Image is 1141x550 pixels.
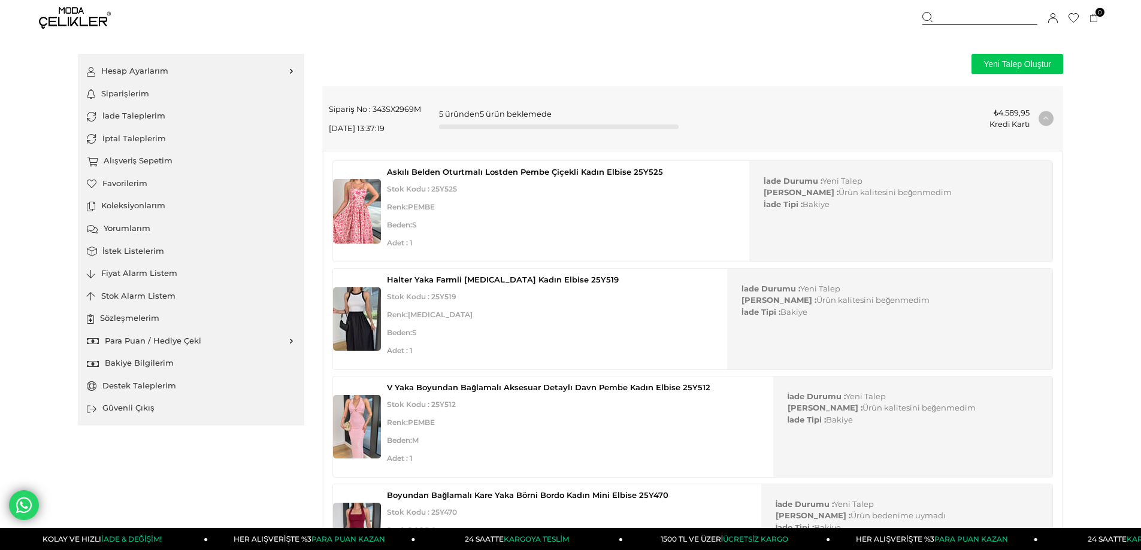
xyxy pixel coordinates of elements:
[387,490,668,500] div: Boyundan Bağlamalı Kare Yaka Börni Bordo Kadın Mini Elbise 25Y470
[387,202,663,212] p: Renk:PEMBE
[788,391,846,401] b: İade Durumu :
[742,307,780,317] b: İade Tipi :
[387,417,710,428] p: Renk:PEMBE
[764,176,822,186] b: İade Durumu :
[387,291,619,302] p: Stok Kodu : 25Y519
[830,528,1037,550] a: HER ALIŞVERİŞTE %3PARA PUAN KAZAN
[971,54,1063,74] button: Yeni Talep Oluştur
[387,238,663,248] p: Adet : 1
[87,105,295,127] a: İade Taleplerim
[776,522,1038,534] span: Bakiye
[776,510,1038,522] span: Ürün bedenime uymadı
[788,402,1038,414] span: Ürün kalitesini beğenmedim
[387,275,619,284] div: Halter Yaka Farmli [MEDICAL_DATA] Kadın Elbise 25Y519
[1,528,208,550] a: KOLAY VE HIZLIİADE & DEĞİŞİM!
[764,187,839,197] b: [PERSON_NAME] :
[764,187,1038,199] span: Ürün kalitesini beğenmedim
[387,327,619,338] p: Beden:S
[723,534,788,543] span: ÜCRETSİZ KARGO
[788,414,1038,426] span: Bakiye
[387,382,710,392] div: V Yaka Boyundan Bağlamalı Aksesuar Detaylı Davn Pembe Kadın Elbise 25Y512
[742,294,1038,306] span: Ürün kalitesini beğenmedim
[101,534,161,543] span: İADE & DEĞİŞİM!
[87,330,295,353] a: Para Puan / Hediye Çeki
[788,415,827,424] b: İade Tipi :
[776,511,851,520] b: [PERSON_NAME] :
[776,499,1038,511] span: Yeni Talep
[989,118,1030,130] div: Kredi Kartı
[87,352,295,375] a: Bakiye Bilgilerim
[87,307,295,330] a: Sözleşmelerim
[87,217,295,240] a: Yorumlarım
[776,499,834,509] b: İade Durumu :
[329,104,420,115] p: Sipariş No : 343SX2969M
[333,287,381,351] img: Halter Yaka Farmli Beyaz Kadın Elbise 25Y519
[480,110,552,118] span: 5 ürün beklemede
[87,285,295,308] a: Stok Alarm Listem
[87,195,295,217] a: Koleksiyonlarım
[333,179,381,244] img: Askılı Belden Oturtmalı Lostden Pembe Çiçekli Kadın Elbise 25Y525
[387,525,668,536] p: Renk:BORDO
[311,534,385,543] span: PARA PUAN KAZAN
[87,240,295,263] a: İstek Listelerim
[333,395,381,458] img: V Yaka Boyundan Bağlamalı Aksesuar Detaylı Davn Pembe Kadın Elbise 25Y512
[87,150,295,172] a: Alışveriş Sepetim
[764,175,1038,187] span: Yeni Talep
[416,528,623,550] a: 24 SAATTEKARGOYA TESLİM
[742,283,1038,295] span: Yeni Talep
[387,399,710,410] p: Stok Kodu : 25Y512
[742,295,816,305] b: [PERSON_NAME] :
[87,262,295,285] a: Fiyat Alarm Listem
[1089,14,1098,23] a: 0
[39,7,111,29] img: logo
[329,123,420,134] p: [DATE] 13:37:19
[87,172,295,195] a: Favorilerim
[87,60,295,83] a: Hesap Ayarlarım
[387,345,619,356] p: Adet : 1
[208,528,415,550] a: HER ALIŞVERİŞTE %3PARA PUAN KAZAN
[439,108,679,129] div: 5 üründen
[788,391,1038,403] span: Yeni Talep
[87,375,295,397] a: Destek Taleplerim
[764,199,1038,211] span: Bakiye
[387,453,710,464] p: Adet : 1
[764,199,803,209] b: İade Tipi :
[776,522,815,532] b: İade Tipi :
[742,306,1038,318] span: Bakiye
[387,309,619,320] p: Renk:[MEDICAL_DATA]
[742,284,800,293] b: İade Durumu :
[387,507,668,518] p: Stok Kodu : 25Y470
[87,83,295,105] a: Siparişlerim
[504,534,568,543] span: KARGOYA TESLİM
[387,435,710,446] p: Beden:M
[87,397,295,420] a: Güvenli Çıkış
[87,127,295,150] a: İptal Taleplerim
[788,403,862,412] b: [PERSON_NAME] :
[934,534,1008,543] span: PARA PUAN KAZAN
[387,220,663,230] p: Beden:S
[387,184,663,195] p: Stok Kodu : 25Y525
[623,528,830,550] a: 1500 TL VE ÜZERİÜCRETSİZ KARGO
[989,107,1030,118] div: ₺4.589,95
[1095,8,1104,17] span: 0
[387,167,663,177] div: Askılı Belden Oturtmalı Lostden Pembe Çiçekli Kadın Elbise 25Y525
